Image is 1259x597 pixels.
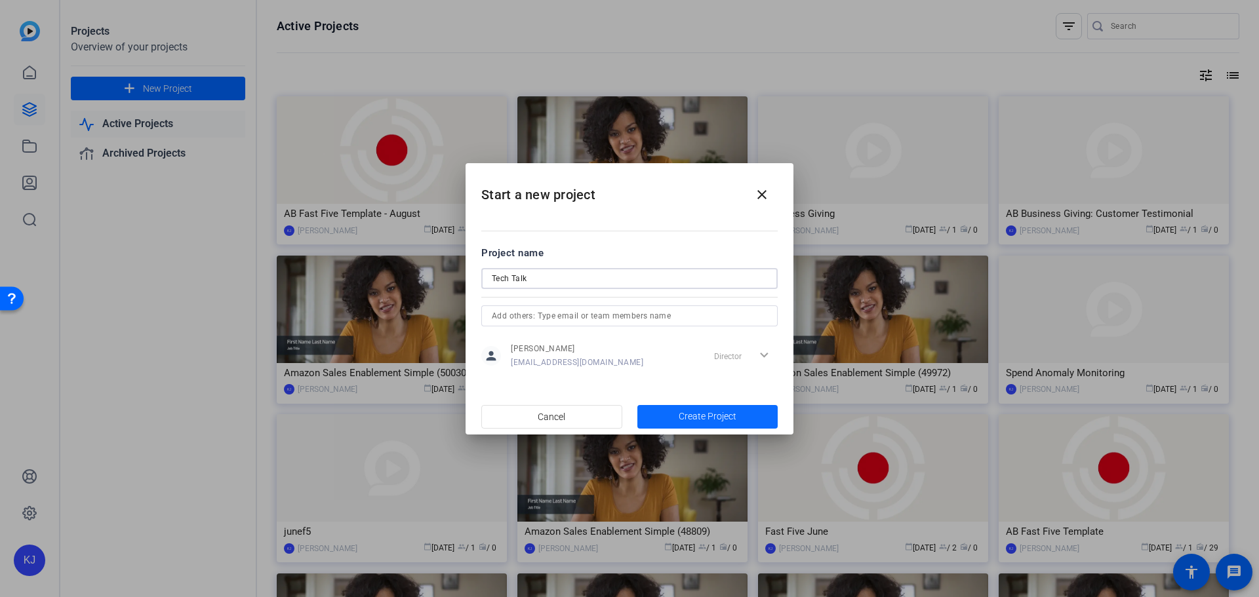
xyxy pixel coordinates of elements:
input: Add others: Type email or team members name [492,308,767,324]
h2: Start a new project [466,163,793,216]
mat-icon: person [481,346,501,366]
span: Create Project [679,410,736,423]
span: Cancel [538,404,565,429]
span: [PERSON_NAME] [511,343,643,354]
button: Create Project [637,405,778,429]
mat-icon: close [754,187,770,202]
input: Enter Project Name [492,271,767,286]
button: Cancel [481,405,622,429]
div: Project name [481,246,778,260]
span: [EMAIL_ADDRESS][DOMAIN_NAME] [511,357,643,368]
